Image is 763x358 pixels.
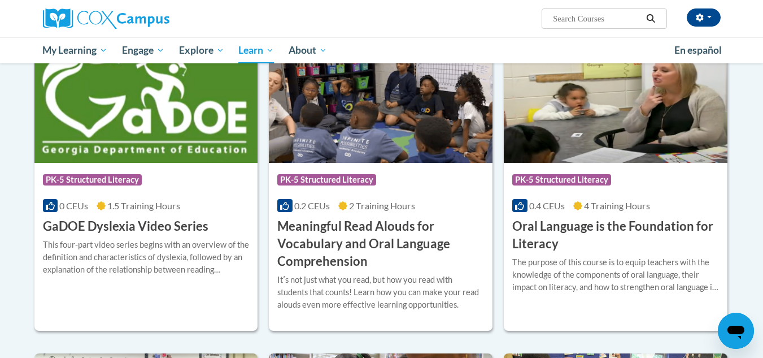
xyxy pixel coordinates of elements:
img: Cox Campus [43,8,169,29]
span: PK-5 Structured Literacy [277,174,376,186]
a: Explore [172,37,232,63]
h3: Meaningful Read Alouds for Vocabulary and Oral Language Comprehension [277,218,484,270]
span: PK-5 Structured Literacy [512,174,611,186]
input: Search Courses [552,12,642,25]
img: Course Logo [269,48,492,163]
a: Engage [115,37,172,63]
a: About [281,37,334,63]
a: My Learning [36,37,115,63]
span: 0 CEUs [59,200,88,211]
iframe: Button to launch messaging window [718,313,754,349]
h3: GaDOE Dyslexia Video Series [43,218,208,235]
span: 2 Training Hours [349,200,415,211]
span: 0.2 CEUs [294,200,330,211]
button: Search [642,12,659,25]
div: This four-part video series begins with an overview of the definition and characteristics of dysl... [43,239,250,276]
span: 1.5 Training Hours [107,200,180,211]
a: En español [667,38,729,62]
div: Main menu [26,37,738,63]
span: Engage [122,44,164,57]
img: Course Logo [34,48,258,163]
span: About [289,44,327,57]
span: PK-5 Structured Literacy [43,174,142,186]
span: 4 Training Hours [584,200,650,211]
a: Learn [231,37,281,63]
a: Course LogoPK-5 Structured Literacy0 CEUs1.5 Training Hours GaDOE Dyslexia Video SeriesThis four-... [34,48,258,331]
button: Account Settings [687,8,721,27]
span: Explore [179,44,224,57]
span: My Learning [42,44,107,57]
span: 0.4 CEUs [529,200,565,211]
a: Course LogoPK-5 Structured Literacy0.2 CEUs2 Training Hours Meaningful Read Alouds for Vocabulary... [269,48,492,331]
div: Itʹs not just what you read, but how you read with students that counts! Learn how you can make y... [277,274,484,311]
div: The purpose of this course is to equip teachers with the knowledge of the components of oral lang... [512,256,719,294]
a: Cox Campus [43,8,258,29]
span: En español [674,44,722,56]
span: Learn [238,44,274,57]
h3: Oral Language is the Foundation for Literacy [512,218,719,253]
img: Course Logo [504,48,727,163]
a: Course LogoPK-5 Structured Literacy0.4 CEUs4 Training Hours Oral Language is the Foundation for L... [504,48,727,331]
